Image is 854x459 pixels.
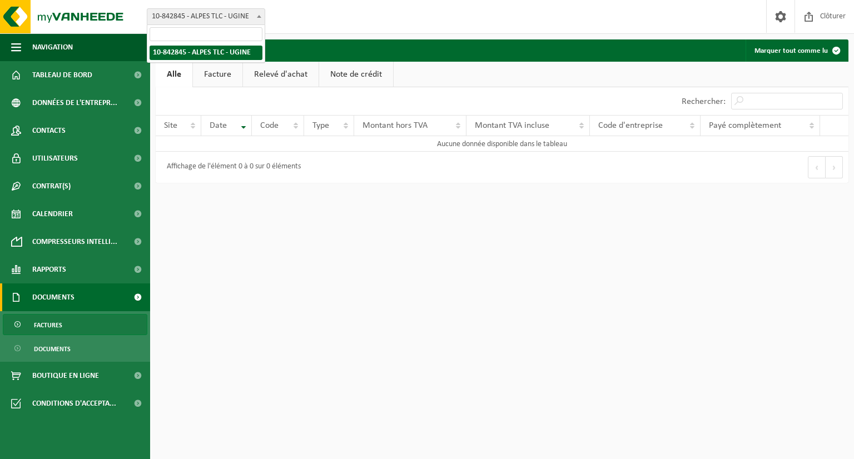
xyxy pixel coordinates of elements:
[319,62,393,87] a: Note de crédit
[193,62,242,87] a: Facture
[243,62,319,87] a: Relevé d'achat
[682,97,726,106] label: Rechercher:
[147,8,265,25] span: 10-842845 - ALPES TLC - UGINE
[147,9,265,24] span: 10-842845 - ALPES TLC - UGINE
[32,228,117,256] span: Compresseurs intelli...
[32,390,116,417] span: Conditions d'accepta...
[598,121,663,130] span: Code d'entreprise
[32,144,78,172] span: Utilisateurs
[826,156,843,178] button: Next
[32,256,66,283] span: Rapports
[32,89,117,117] span: Données de l'entrepr...
[34,315,62,336] span: Factures
[32,283,75,311] span: Documents
[164,121,177,130] span: Site
[150,46,262,60] li: 10-842845 - ALPES TLC - UGINE
[808,156,826,178] button: Previous
[32,362,99,390] span: Boutique en ligne
[32,33,73,61] span: Navigation
[32,172,71,200] span: Contrat(s)
[709,121,781,130] span: Payé complètement
[312,121,329,130] span: Type
[34,338,71,360] span: Documents
[260,121,279,130] span: Code
[156,62,192,87] a: Alle
[32,200,73,228] span: Calendrier
[363,121,428,130] span: Montant hors TVA
[156,136,848,152] td: Aucune donnée disponible dans le tableau
[475,121,549,130] span: Montant TVA incluse
[3,314,147,335] a: Factures
[746,39,847,62] button: Marquer tout comme lu
[32,61,92,89] span: Tableau de bord
[3,338,147,359] a: Documents
[210,121,227,130] span: Date
[161,157,301,177] div: Affichage de l'élément 0 à 0 sur 0 éléments
[32,117,66,144] span: Contacts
